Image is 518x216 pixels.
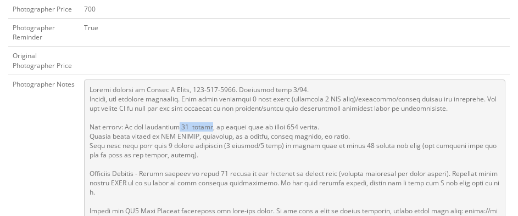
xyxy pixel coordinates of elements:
td: True [80,19,510,47]
td: Photographer Reminder [8,19,80,47]
td: Original Photographer Price [8,47,80,75]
